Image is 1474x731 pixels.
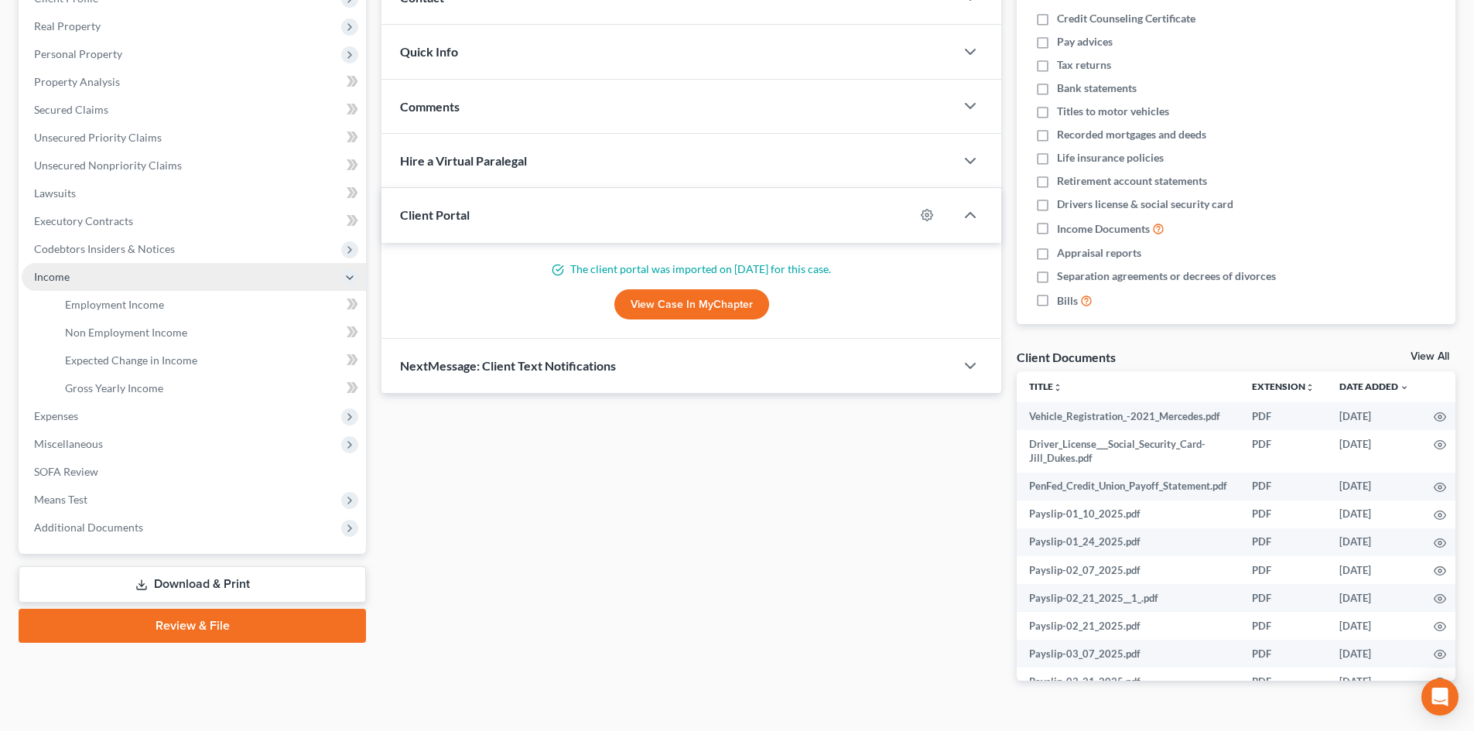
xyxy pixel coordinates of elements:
span: Gross Yearly Income [65,381,163,395]
span: Appraisal reports [1057,245,1141,261]
span: Hire a Virtual Paralegal [400,153,527,168]
td: [DATE] [1327,556,1421,584]
a: View All [1411,351,1449,362]
span: SOFA Review [34,465,98,478]
span: Pay advices [1057,34,1113,50]
a: Unsecured Nonpriority Claims [22,152,366,179]
td: Payslip-03_21_2025.pdf [1017,668,1240,695]
td: Payslip-01_10_2025.pdf [1017,500,1240,528]
td: Payslip-02_21_2025.pdf [1017,612,1240,640]
td: PDF [1240,584,1327,612]
td: Driver_License___Social_Security_Card-Jill_Dukes.pdf [1017,430,1240,473]
td: Payslip-03_07_2025.pdf [1017,640,1240,668]
span: Secured Claims [34,103,108,116]
td: PDF [1240,430,1327,473]
span: Property Analysis [34,75,120,88]
a: Gross Yearly Income [53,374,366,402]
td: PDF [1240,473,1327,500]
a: Property Analysis [22,68,366,96]
span: Titles to motor vehicles [1057,104,1169,119]
span: Personal Property [34,47,122,60]
i: unfold_more [1053,383,1062,392]
td: Payslip-01_24_2025.pdf [1017,528,1240,556]
a: Unsecured Priority Claims [22,124,366,152]
a: Extensionunfold_more [1252,381,1315,392]
span: Life insurance policies [1057,150,1164,166]
span: Executory Contracts [34,214,133,227]
span: Tax returns [1057,57,1111,73]
span: Retirement account statements [1057,173,1207,189]
span: Quick Info [400,44,458,59]
a: Employment Income [53,291,366,319]
td: Vehicle_Registration_-2021_Mercedes.pdf [1017,402,1240,430]
td: [DATE] [1327,612,1421,640]
span: Income [34,270,70,283]
a: Date Added expand_more [1339,381,1409,392]
span: Comments [400,99,460,114]
span: Employment Income [65,298,164,311]
a: SOFA Review [22,458,366,486]
td: [DATE] [1327,668,1421,695]
td: Payslip-02_07_2025.pdf [1017,556,1240,584]
td: PenFed_Credit_Union_Payoff_Statement.pdf [1017,473,1240,500]
td: PDF [1240,402,1327,430]
span: Bank statements [1057,80,1137,96]
div: Open Intercom Messenger [1421,678,1459,716]
td: PDF [1240,528,1327,556]
span: Credit Counseling Certificate [1057,11,1195,26]
td: PDF [1240,556,1327,584]
span: Lawsuits [34,186,76,200]
i: unfold_more [1305,383,1315,392]
span: Bills [1057,293,1078,309]
span: Non Employment Income [65,326,187,339]
td: PDF [1240,500,1327,528]
span: Additional Documents [34,521,143,534]
td: PDF [1240,640,1327,668]
span: Unsecured Priority Claims [34,131,162,144]
span: Drivers license & social security card [1057,196,1233,212]
td: [DATE] [1327,528,1421,556]
a: Expected Change in Income [53,347,366,374]
span: Unsecured Nonpriority Claims [34,159,182,172]
span: Expected Change in Income [65,354,197,367]
a: Lawsuits [22,179,366,207]
td: [DATE] [1327,584,1421,612]
a: Review & File [19,609,366,643]
span: Expenses [34,409,78,422]
i: expand_more [1400,383,1409,392]
td: [DATE] [1327,640,1421,668]
p: The client portal was imported on [DATE] for this case. [400,261,983,277]
a: View Case in MyChapter [614,289,769,320]
a: Secured Claims [22,96,366,124]
td: [DATE] [1327,430,1421,473]
td: Payslip-02_21_2025__1_.pdf [1017,584,1240,612]
span: Means Test [34,493,87,506]
span: Client Portal [400,207,470,222]
a: Titleunfold_more [1029,381,1062,392]
span: Real Property [34,19,101,32]
span: Income Documents [1057,221,1150,237]
span: NextMessage: Client Text Notifications [400,358,616,373]
a: Download & Print [19,566,366,603]
td: [DATE] [1327,473,1421,500]
span: Separation agreements or decrees of divorces [1057,268,1276,284]
td: [DATE] [1327,500,1421,528]
a: Non Employment Income [53,319,366,347]
a: Executory Contracts [22,207,366,235]
td: PDF [1240,668,1327,695]
td: PDF [1240,612,1327,640]
span: Recorded mortgages and deeds [1057,127,1206,142]
td: [DATE] [1327,402,1421,430]
div: Client Documents [1017,349,1116,365]
span: Miscellaneous [34,437,103,450]
span: Codebtors Insiders & Notices [34,242,175,255]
